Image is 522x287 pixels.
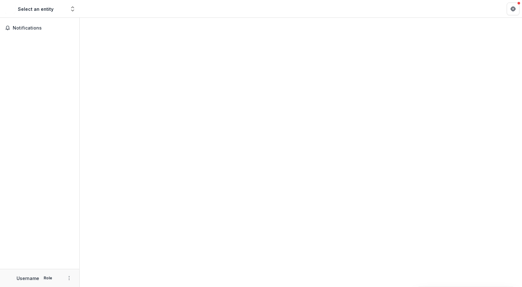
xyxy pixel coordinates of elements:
[18,6,54,12] div: Select an entity
[42,275,54,281] p: Role
[3,23,77,33] button: Notifications
[65,274,73,282] button: More
[13,25,74,31] span: Notifications
[17,275,39,282] p: Username
[68,3,77,15] button: Open entity switcher
[507,3,519,15] button: Get Help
